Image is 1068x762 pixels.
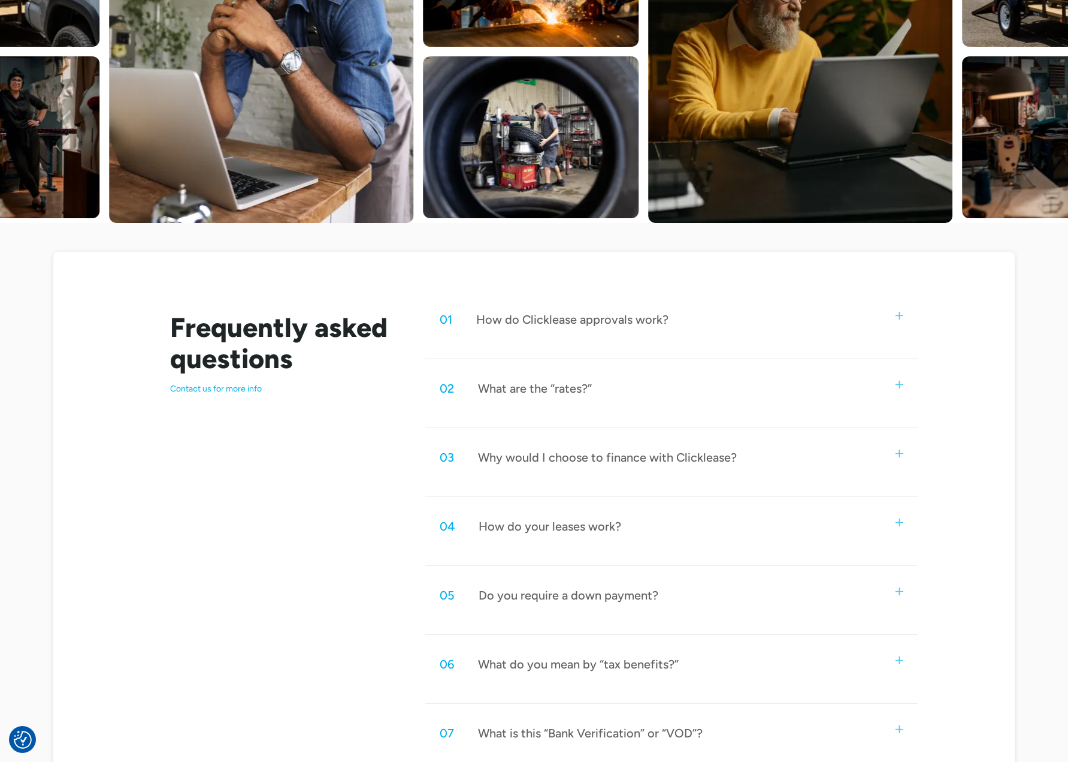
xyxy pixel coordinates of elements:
[440,312,452,327] div: 01
[478,381,592,396] div: What are the “rates?”
[440,588,455,603] div: 05
[423,56,639,218] img: A man fitting a new tire on a rim
[478,656,679,672] div: What do you mean by “tax benefits?”
[895,519,903,526] img: small plus
[14,731,32,749] img: Revisit consent button
[440,450,454,465] div: 03
[170,384,397,394] p: Contact us for more info
[479,588,658,603] div: Do you require a down payment?
[476,312,668,327] div: How do Clicklease approvals work?
[478,450,737,465] div: Why would I choose to finance with Clicklease?
[479,519,621,534] div: How do your leases work?
[895,381,903,388] img: small plus
[440,656,454,672] div: 06
[170,312,397,374] h2: Frequently asked questions
[895,450,903,457] img: small plus
[14,731,32,749] button: Consent Preferences
[478,725,703,741] div: What is this “Bank Verification” or “VOD”?
[895,656,903,664] img: small plus
[895,588,903,595] img: small plus
[440,381,454,396] div: 02
[440,725,454,741] div: 07
[895,312,903,320] img: small plus
[895,725,903,733] img: small plus
[440,519,455,534] div: 04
